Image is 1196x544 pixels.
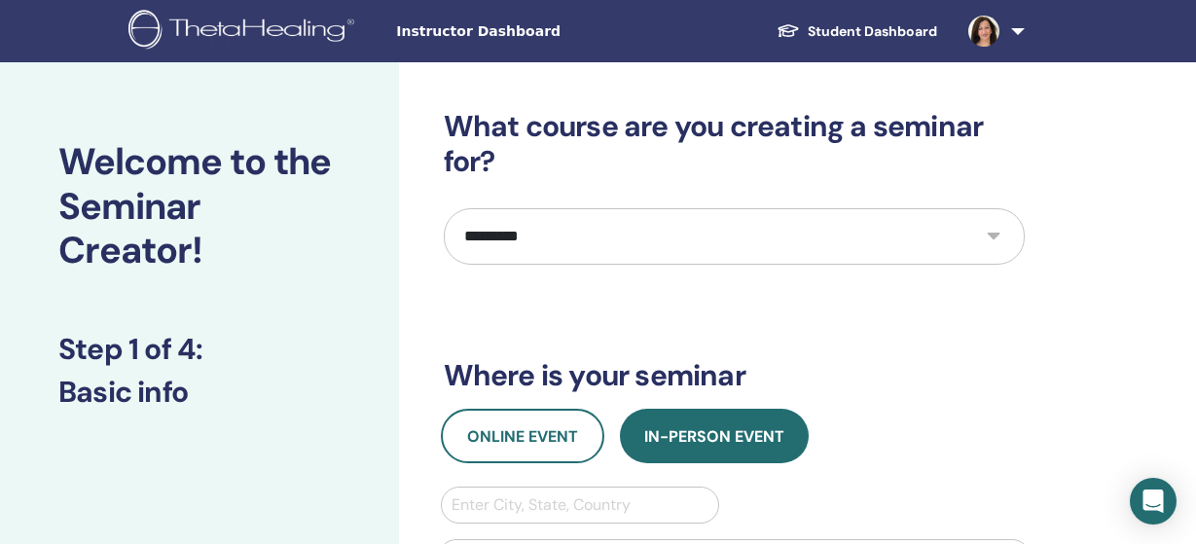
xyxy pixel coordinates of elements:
img: logo.png [128,10,361,54]
span: Online Event [467,426,578,447]
h3: What course are you creating a seminar for? [444,109,1025,179]
button: Online Event [441,409,604,463]
img: default.jpg [968,16,999,47]
div: Open Intercom Messenger [1130,478,1177,525]
button: In-Person Event [620,409,809,463]
span: In-Person Event [644,426,784,447]
h3: Step 1 of 4 : [58,332,341,367]
h3: Where is your seminar [444,358,1025,393]
h2: Welcome to the Seminar Creator! [58,140,341,273]
img: graduation-cap-white.svg [777,22,800,39]
a: Student Dashboard [761,14,953,50]
span: Instructor Dashboard [396,21,688,42]
h3: Basic info [58,375,341,410]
